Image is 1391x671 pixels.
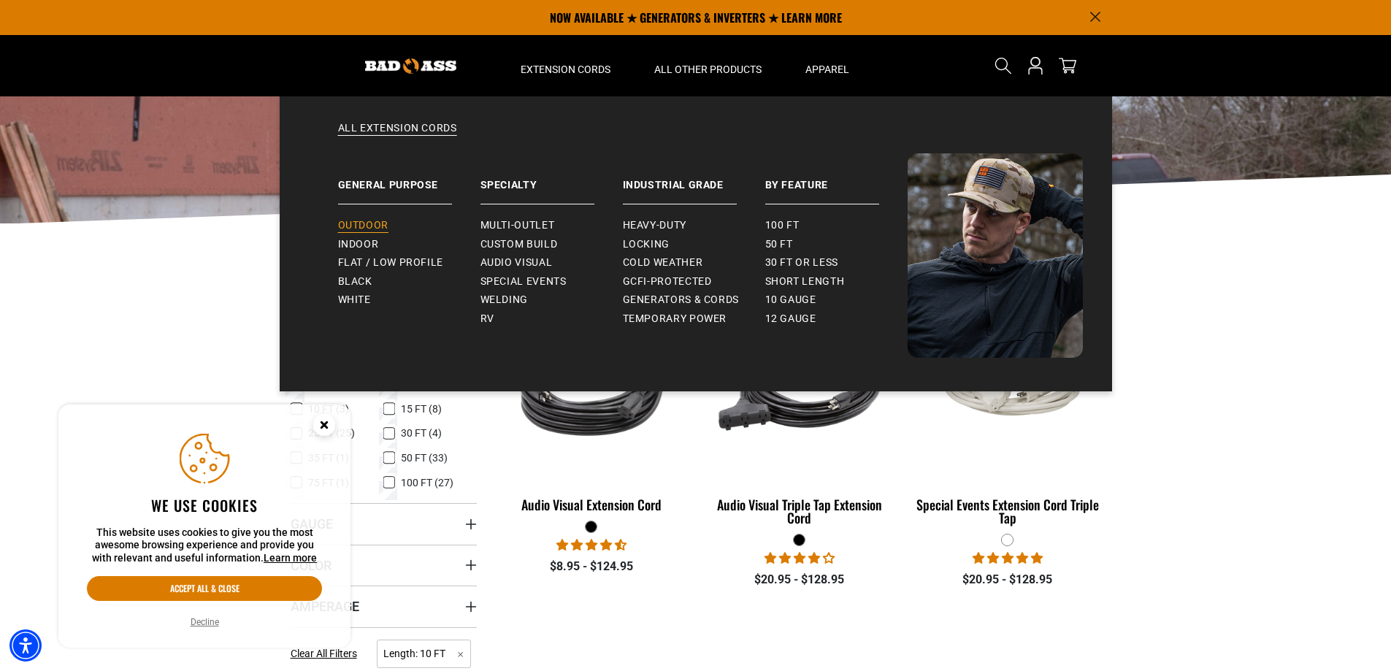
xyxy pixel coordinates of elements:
a: All Extension Cords [309,121,1083,153]
span: Locking [623,238,670,251]
a: 100 ft [765,216,908,235]
a: 12 gauge [765,310,908,329]
span: 3.75 stars [765,551,835,565]
span: Length: 10 FT [377,640,471,668]
a: GCFI-Protected [623,272,765,291]
span: 30 FT (4) [401,428,442,438]
a: Generators & Cords [623,291,765,310]
span: Apparel [805,63,849,76]
a: This website uses cookies to give you the most awesome browsing experience and provide you with r... [264,552,317,564]
div: $8.95 - $124.95 [499,558,685,575]
span: All Other Products [654,63,762,76]
h2: We use cookies [87,496,322,515]
img: Bad Ass Extension Cords [365,58,456,74]
a: Cold Weather [623,253,765,272]
span: 5.00 stars [973,551,1043,565]
a: General Purpose [338,153,480,204]
span: Heavy-Duty [623,219,686,232]
span: 4.71 stars [556,538,626,552]
summary: Amperage [291,586,477,626]
a: Industrial Grade [623,153,765,204]
div: $20.95 - $128.95 [914,571,1100,588]
span: Multi-Outlet [480,219,555,232]
a: 10 gauge [765,291,908,310]
aside: Cookie Consent [58,404,350,648]
span: Special Events [480,275,567,288]
a: Welding [480,291,623,310]
span: RV [480,313,494,326]
span: Indoor [338,238,379,251]
summary: All Other Products [632,35,783,96]
button: Accept all & close [87,576,322,601]
a: Locking [623,235,765,254]
a: Temporary Power [623,310,765,329]
a: Special Events [480,272,623,291]
span: Short Length [765,275,845,288]
a: white Special Events Extension Cord Triple Tap [914,298,1100,533]
span: 50 ft [765,238,793,251]
span: 100 FT (27) [401,478,453,488]
img: Bad Ass Extension Cords [908,153,1083,358]
button: Decline [186,615,223,629]
span: 100 ft [765,219,800,232]
a: Heavy-Duty [623,216,765,235]
span: Cold Weather [623,256,703,269]
span: Flat / Low Profile [338,256,444,269]
span: Custom Build [480,238,558,251]
a: black Audio Visual Triple Tap Extension Cord [706,298,892,533]
a: RV [480,310,623,329]
span: Generators & Cords [623,294,740,307]
a: 30 ft or less [765,253,908,272]
span: Temporary Power [623,313,727,326]
a: cart [1056,57,1079,74]
div: Audio Visual Extension Cord [499,498,685,511]
span: 30 ft or less [765,256,838,269]
div: Special Events Extension Cord Triple Tap [914,498,1100,524]
span: 12 gauge [765,313,816,326]
span: 10 gauge [765,294,816,307]
button: Close this option [298,404,350,450]
a: black Audio Visual Extension Cord [499,298,685,520]
summary: Extension Cords [499,35,632,96]
div: $20.95 - $128.95 [706,571,892,588]
span: Extension Cords [521,63,610,76]
div: Audio Visual Triple Tap Extension Cord [706,498,892,524]
a: Length: 10 FT [377,646,471,660]
span: Outdoor [338,219,388,232]
span: 15 FT (8) [401,404,442,414]
a: Outdoor [338,216,480,235]
summary: Color [291,545,477,586]
a: Custom Build [480,235,623,254]
span: Welding [480,294,528,307]
span: 50 FT (33) [401,453,448,463]
span: GCFI-Protected [623,275,712,288]
summary: Search [992,54,1015,77]
a: Indoor [338,235,480,254]
a: Audio Visual [480,253,623,272]
span: Black [338,275,372,288]
p: This website uses cookies to give you the most awesome browsing experience and provide you with r... [87,526,322,565]
a: Clear All Filters [291,646,363,662]
a: Multi-Outlet [480,216,623,235]
img: white [916,333,1100,445]
a: By Feature [765,153,908,204]
a: Flat / Low Profile [338,253,480,272]
a: Open this option [1024,35,1047,96]
a: 50 ft [765,235,908,254]
span: Clear All Filters [291,648,357,659]
span: Audio Visual [480,256,553,269]
summary: Apparel [783,35,871,96]
a: Short Length [765,272,908,291]
a: White [338,291,480,310]
a: Specialty [480,153,623,204]
a: Black [338,272,480,291]
div: Accessibility Menu [9,629,42,662]
span: White [338,294,371,307]
summary: Gauge [291,503,477,544]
